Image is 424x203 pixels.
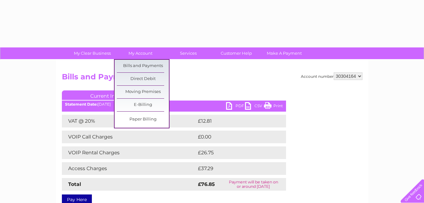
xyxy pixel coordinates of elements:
a: My Account [114,47,166,59]
h2: Bills and Payments [62,72,362,84]
a: Bills and Payments [117,60,169,72]
div: [DATE] [62,102,286,107]
a: Customer Help [210,47,262,59]
td: VOIP Call Charges [62,131,196,143]
td: Access Charges [62,162,196,175]
td: £26.75 [196,146,273,159]
a: My Clear Business [66,47,118,59]
a: Make A Payment [258,47,310,59]
a: Paper Billing [117,113,169,126]
td: VAT @ 20% [62,115,196,127]
td: £0.00 [196,131,272,143]
a: Print [264,102,283,111]
a: Moving Premises [117,86,169,98]
td: Payment will be taken on or around [DATE] [221,178,286,191]
div: Account number [301,72,362,80]
a: Services [162,47,214,59]
a: Current Invoice [62,90,157,100]
td: VOIP Rental Charges [62,146,196,159]
td: £37.29 [196,162,273,175]
strong: Total [68,181,81,187]
a: E-Billing [117,99,169,111]
a: CSV [245,102,264,111]
a: Direct Debit [117,73,169,85]
td: £12.81 [196,115,272,127]
strong: £76.85 [198,181,215,187]
a: PDF [226,102,245,111]
b: Statement Date: [65,102,98,107]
